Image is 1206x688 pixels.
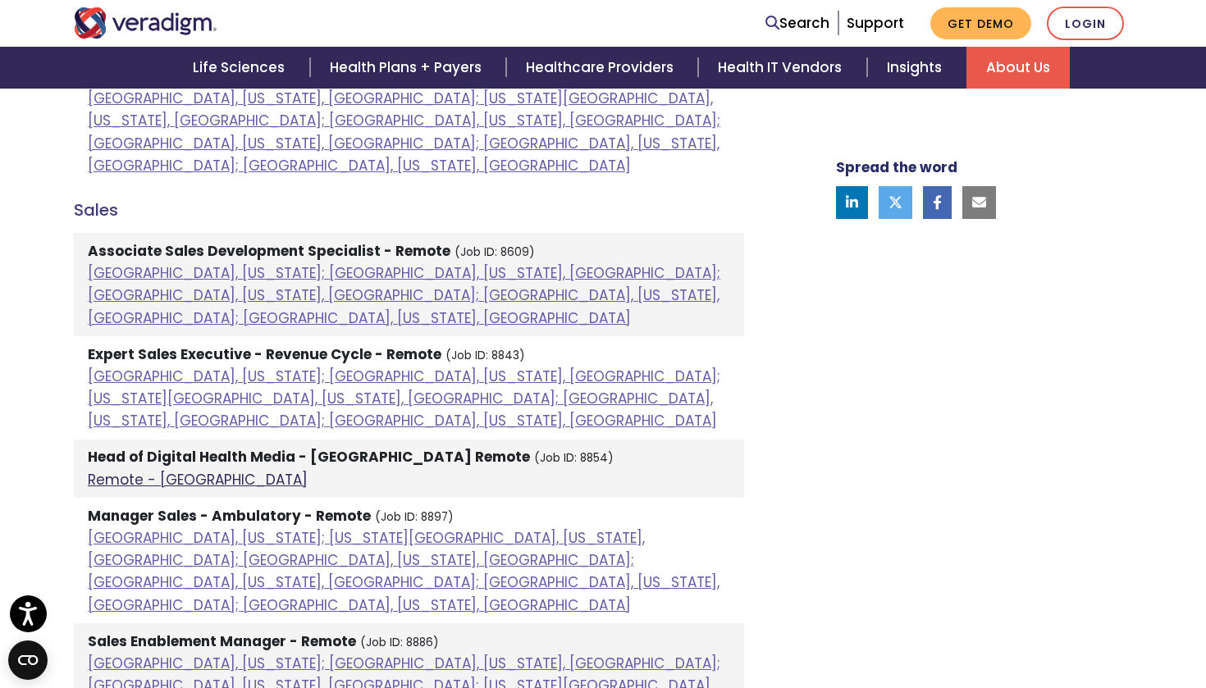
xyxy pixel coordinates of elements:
[74,200,744,220] h4: Sales
[506,47,698,89] a: Healthcare Providers
[88,66,720,175] a: [GEOGRAPHIC_DATA], [US_STATE]; [GEOGRAPHIC_DATA], [US_STATE], [GEOGRAPHIC_DATA]; [GEOGRAPHIC_DATA...
[698,47,866,89] a: Health IT Vendors
[88,367,720,431] a: [GEOGRAPHIC_DATA], [US_STATE]; [GEOGRAPHIC_DATA], [US_STATE], [GEOGRAPHIC_DATA]; [US_STATE][GEOGR...
[445,348,525,363] small: (Job ID: 8843)
[847,13,904,33] a: Support
[88,344,441,364] strong: Expert Sales Executive - Revenue Cycle - Remote
[1047,7,1124,40] a: Login
[88,528,719,615] a: [GEOGRAPHIC_DATA], [US_STATE]; [US_STATE][GEOGRAPHIC_DATA], [US_STATE], [GEOGRAPHIC_DATA]; [GEOGR...
[88,263,720,327] a: [GEOGRAPHIC_DATA], [US_STATE]; [GEOGRAPHIC_DATA], [US_STATE], [GEOGRAPHIC_DATA]; [GEOGRAPHIC_DATA...
[455,244,535,260] small: (Job ID: 8609)
[765,12,829,34] a: Search
[74,7,217,39] img: Veradigm logo
[375,509,454,525] small: (Job ID: 8897)
[360,635,439,650] small: (Job ID: 8886)
[8,640,48,680] button: Open CMP widget
[88,241,450,261] strong: Associate Sales Development Specialist - Remote
[88,447,530,467] strong: Head of Digital Health Media - [GEOGRAPHIC_DATA] Remote
[173,47,309,89] a: Life Sciences
[836,157,957,177] strong: Spread the word
[966,47,1070,89] a: About Us
[867,47,966,89] a: Insights
[310,47,506,89] a: Health Plans + Payers
[88,506,371,526] strong: Manager Sales - Ambulatory - Remote
[88,470,308,490] a: Remote - [GEOGRAPHIC_DATA]
[930,7,1031,39] a: Get Demo
[88,631,356,651] strong: Sales Enablement Manager - Remote
[534,450,614,466] small: (Job ID: 8854)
